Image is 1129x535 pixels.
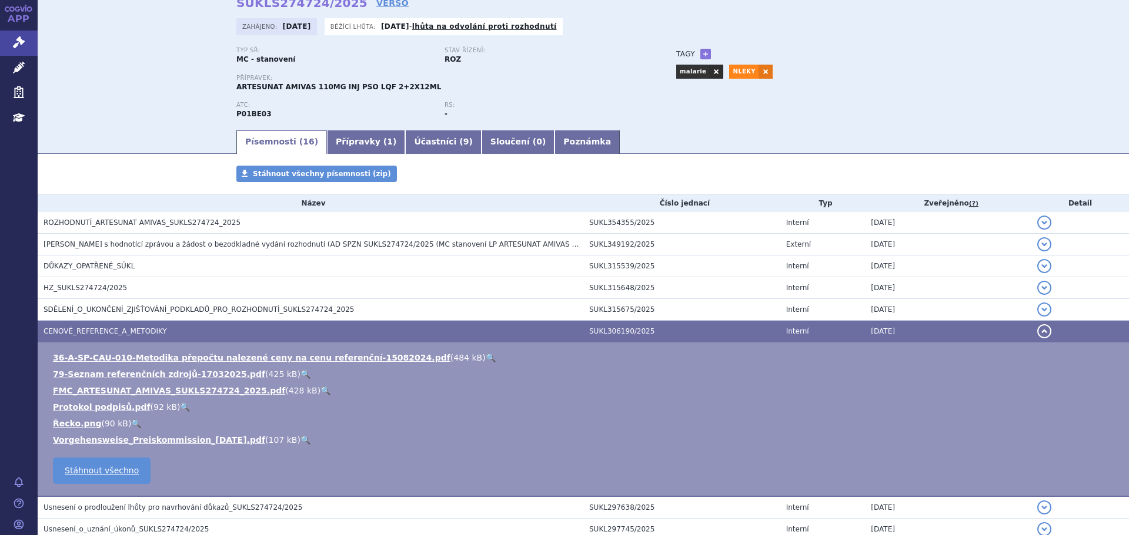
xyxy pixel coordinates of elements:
[53,386,285,395] a: FMC_ARTESUNAT_AMIVAS_SUKLS274724_2025.pdf
[53,369,265,379] a: 79-Seznam referenčních zdrojů-17032025.pdf
[44,218,241,227] span: ROZHODNUTÍ_ARTESUNAT AMIVAS_SUKLS274724_2025
[786,503,809,512] span: Interní
[53,434,1117,446] li: ( )
[583,299,780,321] td: SUKL315675/2025
[583,212,780,234] td: SUKL354355/2025
[786,327,809,335] span: Interní
[865,212,1031,234] td: [DATE]
[1037,500,1051,514] button: detail
[482,130,555,154] a: Sloučení (0)
[1037,324,1051,338] button: detail
[53,353,450,362] a: 36-A-SP-CAU-010-Metodika přepočtu nalezené ceny na cenu referenční-15082024.pdf
[865,277,1031,299] td: [DATE]
[786,240,811,248] span: Externí
[53,402,151,412] a: Protokol podpisů.pdf
[381,22,409,31] strong: [DATE]
[445,102,641,109] p: RS:
[865,496,1031,519] td: [DATE]
[153,402,177,412] span: 92 kB
[300,369,310,379] a: 🔍
[180,402,190,412] a: 🔍
[303,137,314,146] span: 16
[44,284,127,292] span: HZ_SUKLS274724/2025
[253,170,391,178] span: Stáhnout všechny písemnosti (zip)
[53,352,1117,364] li: ( )
[583,321,780,342] td: SUKL306190/2025
[676,65,709,79] a: malarie
[330,22,378,31] span: Běžící lhůta:
[38,194,583,212] th: Název
[327,130,405,154] a: Přípravky (1)
[865,255,1031,277] td: [DATE]
[445,47,641,54] p: Stav řízení:
[786,525,809,533] span: Interní
[53,418,1117,429] li: ( )
[555,130,620,154] a: Poznámka
[131,419,141,428] a: 🔍
[786,218,809,227] span: Interní
[786,284,809,292] span: Interní
[44,525,209,533] span: Usnesení_o_uznání_úkonů_SUKLS274724/2025
[269,369,298,379] span: 425 kB
[236,130,327,154] a: Písemnosti (16)
[969,200,978,208] abbr: (?)
[786,305,809,314] span: Interní
[242,22,279,31] span: Zahájeno:
[453,353,482,362] span: 484 kB
[44,503,302,512] span: Usnesení o prodloužení lhůty pro navrhování důkazů_SUKLS274724/2025
[536,137,542,146] span: 0
[53,457,151,484] a: Stáhnout všechno
[381,22,557,31] p: -
[53,435,265,445] a: Vorgehensweise_Preiskommission_[DATE].pdf
[105,419,128,428] span: 90 kB
[387,137,393,146] span: 1
[320,386,330,395] a: 🔍
[236,47,433,54] p: Typ SŘ:
[53,401,1117,413] li: ( )
[236,55,295,63] strong: MC - stanovení
[269,435,298,445] span: 107 kB
[583,234,780,255] td: SUKL349192/2025
[700,49,711,59] a: +
[300,435,310,445] a: 🔍
[1037,302,1051,317] button: detail
[1037,237,1051,251] button: detail
[236,83,441,91] span: ARTESUNAT AMIVAS 110MG INJ PSO LQF 2+2X12ML
[53,368,1117,380] li: ( )
[44,240,632,248] span: Souhlas s hodnotící zprávou a žádost o bezodkladné vydání rozhodnutí (AD SPZN SUKLS274724/2025 (M...
[865,194,1031,212] th: Zveřejněno
[865,299,1031,321] td: [DATE]
[1037,259,1051,273] button: detail
[236,75,653,82] p: Přípravek:
[289,386,318,395] span: 428 kB
[44,305,354,314] span: SDĚLENÍ_O_UKONČENÍ_ZJIŠŤOVÁNÍ_PODKLADŮ_PRO_ROZHODNUTÍ_SUKLS274724_2025
[44,262,135,270] span: DŮKAZY_OPATŘENÉ_SÚKL
[583,496,780,519] td: SUKL297638/2025
[486,353,496,362] a: 🔍
[463,137,469,146] span: 9
[236,166,397,182] a: Stáhnout všechny písemnosti (zip)
[445,55,461,63] strong: ROZ
[44,327,167,335] span: CENOVÉ_REFERENCE_A_METODIKY
[583,255,780,277] td: SUKL315539/2025
[53,419,101,428] a: Řecko.png
[583,277,780,299] td: SUKL315648/2025
[676,47,695,61] h3: Tagy
[583,194,780,212] th: Číslo jednací
[53,385,1117,396] li: ( )
[865,321,1031,342] td: [DATE]
[236,102,433,109] p: ATC:
[780,194,866,212] th: Typ
[412,22,557,31] a: lhůta na odvolání proti rozhodnutí
[1037,281,1051,295] button: detail
[1031,194,1129,212] th: Detail
[405,130,481,154] a: Účastníci (9)
[236,110,272,118] strong: ARTESUNÁT
[283,22,311,31] strong: [DATE]
[729,65,759,79] a: NLEKY
[865,234,1031,255] td: [DATE]
[445,110,447,118] strong: -
[786,262,809,270] span: Interní
[1037,216,1051,230] button: detail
